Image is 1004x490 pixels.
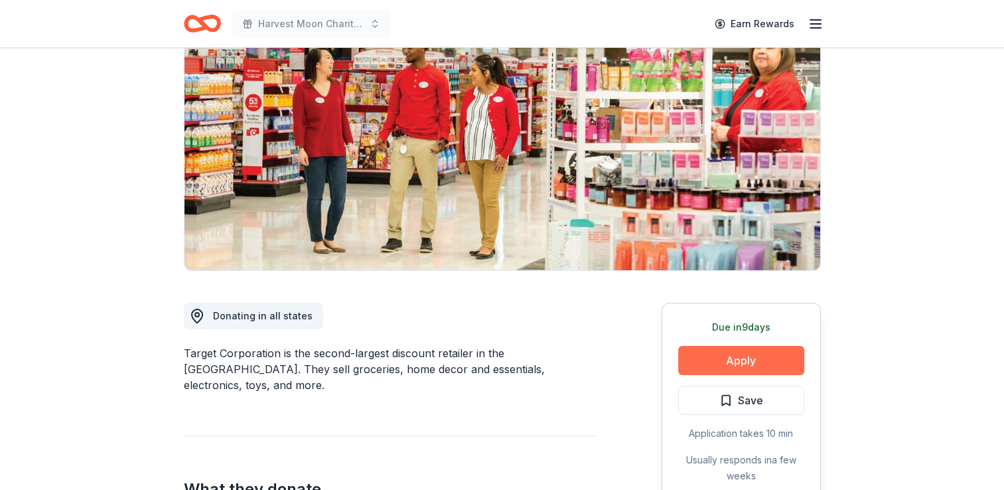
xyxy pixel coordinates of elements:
[184,8,221,39] a: Home
[184,17,820,270] img: Image for Target
[738,392,763,409] span: Save
[678,452,804,484] div: Usually responds in a few weeks
[258,16,364,32] span: Harvest Moon Charity Dance
[213,310,313,321] span: Donating in all states
[184,345,598,393] div: Target Corporation is the second-largest discount retailer in the [GEOGRAPHIC_DATA]. They sell gr...
[678,386,804,415] button: Save
[678,426,804,442] div: Application takes 10 min
[678,346,804,375] button: Apply
[678,319,804,335] div: Due in 9 days
[232,11,391,37] button: Harvest Moon Charity Dance
[707,12,802,36] a: Earn Rewards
